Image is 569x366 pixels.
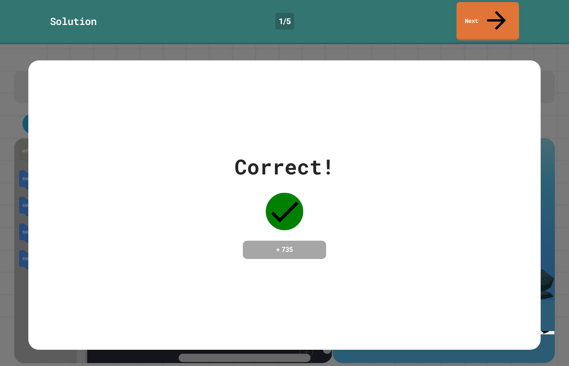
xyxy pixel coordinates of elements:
a: Next [457,2,519,40]
iframe: chat widget [533,331,561,358]
h4: + 735 [251,245,318,255]
div: Solution [50,14,97,29]
div: 1 / 5 [275,13,294,30]
div: Correct! [235,151,334,182]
